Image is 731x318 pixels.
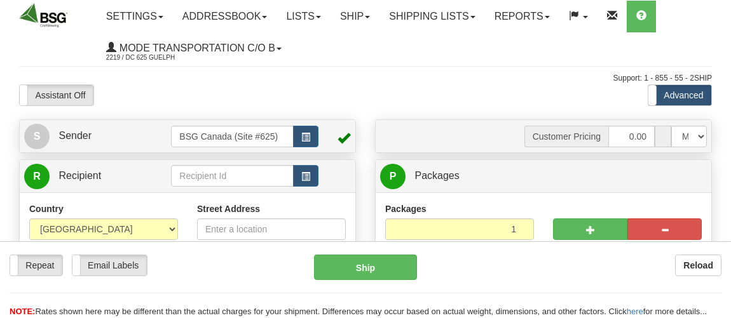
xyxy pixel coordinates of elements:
[58,170,101,181] span: Recipient
[331,1,379,32] a: Ship
[106,51,202,64] span: 2219 / DC 625 Guelph
[414,170,459,181] span: Packages
[385,202,427,215] label: Packages
[197,218,346,240] input: Enter a location
[72,255,147,275] label: Email Labels
[97,1,173,32] a: Settings
[24,123,171,149] a: S Sender
[58,130,92,141] span: Sender
[524,126,608,147] span: Customer Pricing
[24,164,50,189] span: R
[24,163,155,189] a: R Recipient
[19,3,67,27] img: logo2219.jpg
[379,1,484,32] a: Shipping lists
[197,202,260,215] label: Street Address
[10,307,35,316] span: NOTE:
[277,1,330,32] a: Lists
[627,307,643,316] a: here
[648,85,711,105] label: Advanced
[683,260,713,270] b: Reload
[10,255,62,275] label: Repeat
[380,164,406,189] span: P
[173,1,277,32] a: Addressbook
[24,124,50,149] span: S
[20,85,93,105] label: Assistant Off
[97,32,291,64] a: Mode Transportation c/o B 2219 / DC 625 Guelph
[171,165,293,187] input: Recipient Id
[314,255,417,280] button: Ship
[171,126,293,147] input: Sender Id
[116,43,275,53] span: Mode Transportation c/o B
[29,202,64,215] label: Country
[675,255,721,276] button: Reload
[702,94,730,223] iframe: chat widget
[485,1,559,32] a: Reports
[380,163,707,189] a: P Packages
[19,73,712,84] div: Support: 1 - 855 - 55 - 2SHIP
